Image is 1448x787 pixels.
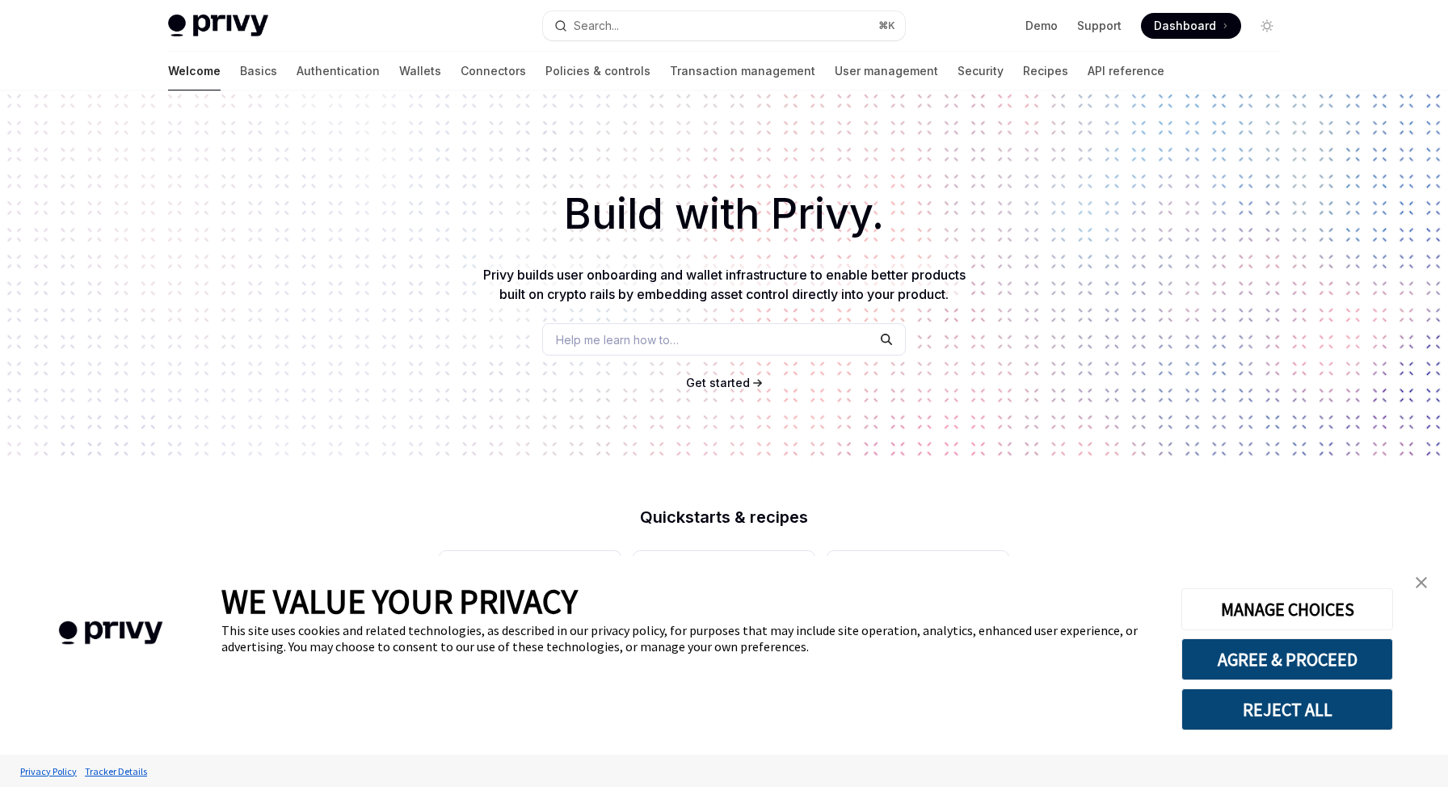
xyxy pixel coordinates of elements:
a: Dashboard [1141,13,1241,39]
img: close banner [1416,577,1427,588]
img: company logo [24,598,197,668]
button: Toggle dark mode [1254,13,1280,39]
button: MANAGE CHOICES [1181,588,1393,630]
a: API reference [1088,52,1164,90]
a: Transaction management [670,52,815,90]
span: Help me learn how to… [556,331,679,348]
span: WE VALUE YOUR PRIVACY [221,580,578,622]
button: REJECT ALL [1181,688,1393,730]
a: **** **** **** ***Use the React Native SDK to build a mobile app on Solana. [633,551,814,716]
div: This site uses cookies and related technologies, as described in our privacy policy, for purposes... [221,622,1157,654]
a: Wallets [399,52,441,90]
a: Get started [686,375,750,391]
h1: Build with Privy. [26,183,1422,246]
a: **** *****Whitelabel login, wallets, and user management with your own UI and branding. [827,551,1008,716]
a: Tracker Details [81,757,151,785]
a: Demo [1025,18,1058,34]
a: Recipes [1023,52,1068,90]
a: Authentication [297,52,380,90]
button: Search...⌘K [543,11,905,40]
a: Welcome [168,52,221,90]
h2: Quickstarts & recipes [440,509,1008,525]
a: Connectors [461,52,526,90]
a: Basics [240,52,277,90]
span: Privy builds user onboarding and wallet infrastructure to enable better products built on crypto ... [483,267,966,302]
a: User management [835,52,938,90]
img: light logo [168,15,268,37]
a: Policies & controls [545,52,650,90]
a: close banner [1405,566,1437,599]
span: Get started [686,376,750,389]
a: Support [1077,18,1122,34]
a: Security [958,52,1004,90]
button: AGREE & PROCEED [1181,638,1393,680]
div: Search... [574,16,619,36]
span: Dashboard [1154,18,1216,34]
a: Privacy Policy [16,757,81,785]
span: ⌘ K [878,19,895,32]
